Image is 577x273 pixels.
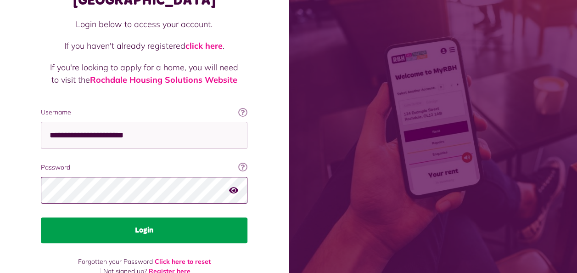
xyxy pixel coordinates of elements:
p: If you haven't already registered . [50,40,238,52]
span: Forgotten your Password [78,257,153,266]
a: Click here to reset [155,257,211,266]
p: If you're looking to apply for a home, you will need to visit the [50,61,238,86]
a: Rochdale Housing Solutions Website [90,74,237,85]
label: Password [41,163,247,172]
p: Login below to access your account. [50,18,238,30]
label: Username [41,108,247,117]
a: click here [185,40,223,51]
button: Login [41,217,247,243]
